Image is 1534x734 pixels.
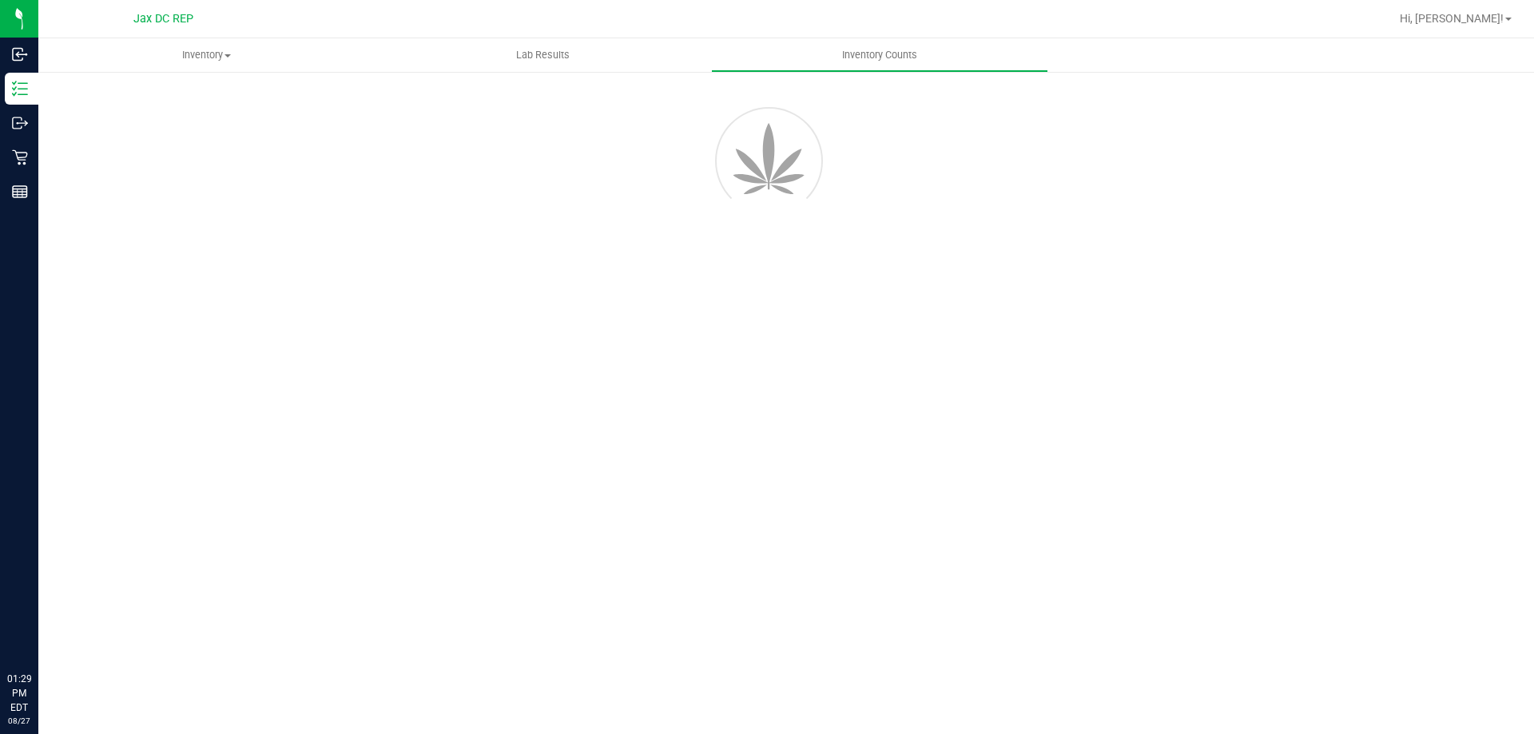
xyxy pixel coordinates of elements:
span: Lab Results [495,48,591,62]
span: Jax DC REP [133,12,193,26]
span: Hi, [PERSON_NAME]! [1400,12,1504,25]
inline-svg: Reports [12,184,28,200]
p: 01:29 PM EDT [7,672,31,715]
span: Inventory [38,48,375,62]
inline-svg: Retail [12,149,28,165]
span: Inventory Counts [821,48,939,62]
inline-svg: Inbound [12,46,28,62]
inline-svg: Outbound [12,115,28,131]
a: Lab Results [375,38,711,72]
a: Inventory Counts [711,38,1047,72]
inline-svg: Inventory [12,81,28,97]
p: 08/27 [7,715,31,727]
a: Inventory [38,38,375,72]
